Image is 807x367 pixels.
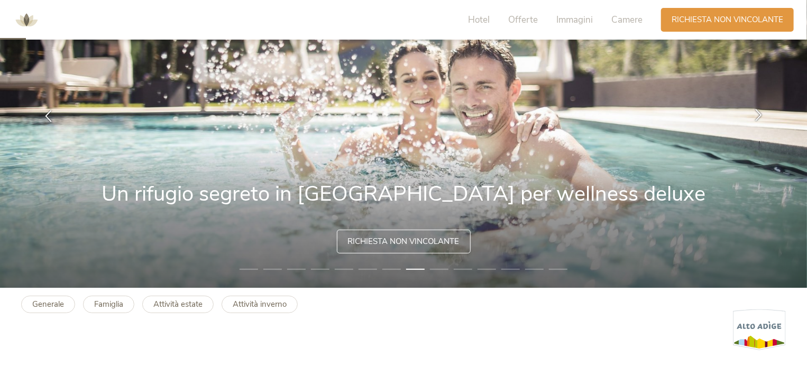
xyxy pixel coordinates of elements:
a: AMONTI & LUNARIS Wellnessresort [11,16,42,23]
b: Generale [32,299,64,309]
span: Hotel [468,14,490,26]
span: Richiesta non vincolante [348,236,460,247]
span: Camere [611,14,643,26]
a: Attività estate [142,296,214,313]
img: Alto Adige [733,309,786,351]
img: AMONTI & LUNARIS Wellnessresort [11,4,42,36]
b: Attività estate [153,299,203,309]
span: Offerte [508,14,538,26]
b: Famiglia [94,299,123,309]
a: Attività inverno [222,296,298,313]
b: Attività inverno [233,299,287,309]
span: Richiesta non vincolante [672,14,783,25]
a: Generale [21,296,75,313]
a: Famiglia [83,296,134,313]
span: Immagini [556,14,593,26]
